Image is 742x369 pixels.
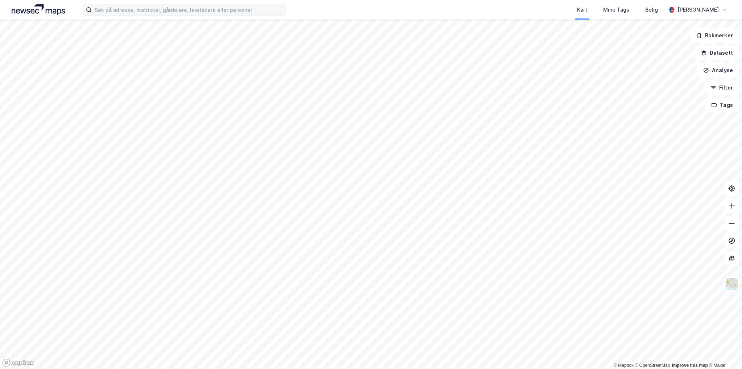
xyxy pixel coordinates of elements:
[635,363,670,368] a: OpenStreetMap
[12,4,65,15] img: logo.a4113a55bc3d86da70a041830d287a7e.svg
[705,98,739,112] button: Tags
[2,358,34,367] a: Mapbox homepage
[704,80,739,95] button: Filter
[577,5,587,14] div: Kart
[697,63,739,78] button: Analyse
[672,363,708,368] a: Improve this map
[603,5,629,14] div: Mine Tags
[695,46,739,60] button: Datasett
[645,5,658,14] div: Bolig
[706,334,742,369] iframe: Chat Widget
[690,28,739,43] button: Bokmerker
[614,363,634,368] a: Mapbox
[677,5,719,14] div: [PERSON_NAME]
[92,4,285,15] input: Søk på adresse, matrikkel, gårdeiere, leietakere eller personer
[725,277,739,291] img: Z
